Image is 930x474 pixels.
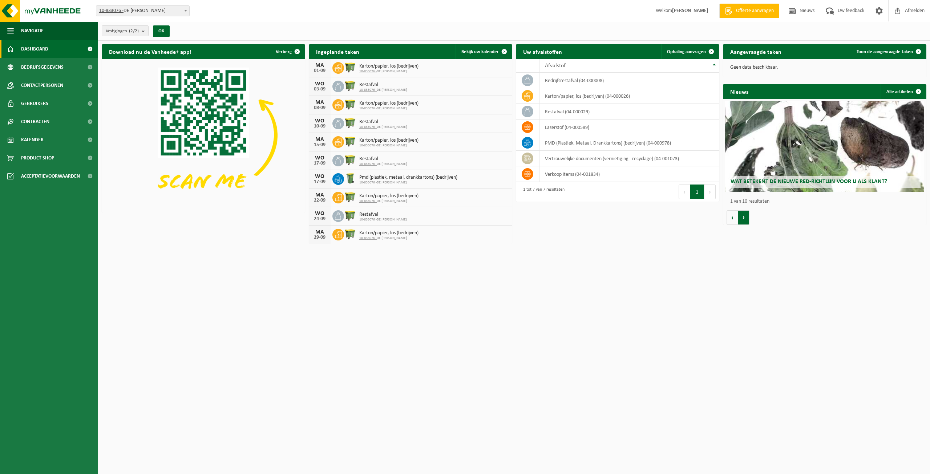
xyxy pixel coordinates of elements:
[539,73,719,88] td: bedrijfsrestafval (04-000008)
[725,101,925,192] a: Wat betekent de nieuwe RED-richtlijn voor u als klant?
[359,143,377,147] tcxspan: Call 10-833076 - via 3CX
[539,119,719,135] td: laserstof (04-000589)
[539,88,719,104] td: karton/papier, los (bedrijven) (04-000026)
[359,199,377,203] tcxspan: Call 10-833076 - via 3CX
[516,44,569,58] h2: Uw afvalstoffen
[851,44,926,59] a: Toon de aangevraagde taken
[667,49,706,54] span: Ophaling aanvragen
[359,82,407,88] span: Restafval
[102,25,149,36] button: Vestigingen(2/2)
[312,118,327,124] div: WO
[359,162,407,166] span: DE [PERSON_NAME]
[456,44,511,59] a: Bekijk uw kalender
[359,193,418,199] span: Karton/papier, los (bedrijven)
[312,124,327,129] div: 10-09
[312,81,327,87] div: WO
[359,138,418,143] span: Karton/papier, los (bedrijven)
[312,216,327,222] div: 24-09
[270,44,304,59] button: Verberg
[359,236,418,240] span: DE [PERSON_NAME]
[21,40,48,58] span: Dashboard
[539,135,719,151] td: PMD (Plastiek, Metaal, Drankkartons) (bedrijven) (04-000978)
[359,106,377,110] tcxspan: Call 10-833076 - via 3CX
[153,25,170,37] button: OK
[359,218,377,222] tcxspan: Call 10-833076 - via 3CX
[312,198,327,203] div: 22-09
[359,199,418,203] span: DE [PERSON_NAME]
[731,179,887,185] span: Wat betekent de nieuwe RED-richtlijn voor u als klant?
[312,179,327,185] div: 17-09
[359,230,418,236] span: Karton/papier, los (bedrijven)
[519,184,565,200] div: 1 tot 7 van 7 resultaten
[359,162,377,166] tcxspan: Call 10-833076 - via 3CX
[312,161,327,166] div: 17-09
[312,192,327,198] div: MA
[312,87,327,92] div: 03-09
[857,49,913,54] span: Toon de aangevraagde taken
[679,185,690,199] button: Previous
[344,228,356,240] img: WB-1100-HPE-GN-50
[723,84,756,98] h2: Nieuws
[344,117,356,129] img: WB-1100-HPE-GN-50
[359,218,407,222] span: DE [PERSON_NAME]
[359,88,377,92] tcxspan: Call 10-833076 - via 3CX
[359,69,377,73] tcxspan: Call 10-833076 - via 3CX
[312,137,327,142] div: MA
[661,44,719,59] a: Ophaling aanvragen
[312,105,327,110] div: 08-09
[704,185,716,199] button: Next
[312,211,327,216] div: WO
[21,167,80,185] span: Acceptatievoorwaarden
[21,58,64,76] span: Bedrijfsgegevens
[539,166,719,182] td: verkoop items (04-001834)
[344,61,356,73] img: WB-1100-HPE-GN-50
[312,142,327,147] div: 15-09
[359,64,418,69] span: Karton/papier, los (bedrijven)
[359,156,407,162] span: Restafval
[730,199,923,204] p: 1 van 10 resultaten
[344,135,356,147] img: WB-1100-HPE-GN-50
[309,44,367,58] h2: Ingeplande taken
[734,7,776,15] span: Offerte aanvragen
[106,26,139,37] span: Vestigingen
[344,191,356,203] img: WB-1100-HPE-GN-50
[129,29,139,33] count: (2/2)
[719,4,779,18] a: Offerte aanvragen
[359,175,457,181] span: Pmd (plastiek, metaal, drankkartons) (bedrijven)
[312,100,327,105] div: MA
[21,94,48,113] span: Gebruikers
[359,181,377,185] tcxspan: Call 10-833076 - via 3CX
[359,143,418,148] span: DE [PERSON_NAME]
[96,5,190,16] span: 10-833076 - DE WANDELER - TORHOUT
[312,62,327,68] div: MA
[539,104,719,119] td: restafval (04-000029)
[312,229,327,235] div: MA
[461,49,499,54] span: Bekijk uw kalender
[276,49,292,54] span: Verberg
[359,181,457,185] span: DE [PERSON_NAME]
[21,113,49,131] span: Contracten
[21,131,44,149] span: Kalender
[344,80,356,92] img: WB-1100-HPE-GN-50
[730,65,919,70] p: Geen data beschikbaar.
[690,185,704,199] button: 1
[545,63,566,69] span: Afvalstof
[102,44,199,58] h2: Download nu de Vanheede+ app!
[344,172,356,185] img: WB-0240-HPE-GN-50
[99,8,124,13] tcxspan: Call 10-833076 - via 3CX
[539,151,719,166] td: vertrouwelijke documenten (vernietiging - recyclage) (04-001073)
[359,106,418,111] span: DE [PERSON_NAME]
[359,212,407,218] span: Restafval
[359,119,407,125] span: Restafval
[96,6,189,16] span: 10-833076 - DE WANDELER - TORHOUT
[312,68,327,73] div: 01-09
[21,76,63,94] span: Contactpersonen
[672,8,708,13] strong: [PERSON_NAME]
[727,210,738,225] button: Vorige
[881,84,926,99] a: Alle artikelen
[344,98,356,110] img: WB-1100-HPE-GN-50
[359,88,407,92] span: DE [PERSON_NAME]
[738,210,749,225] button: Volgende
[359,101,418,106] span: Karton/papier, los (bedrijven)
[344,209,356,222] img: WB-1100-HPE-GN-50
